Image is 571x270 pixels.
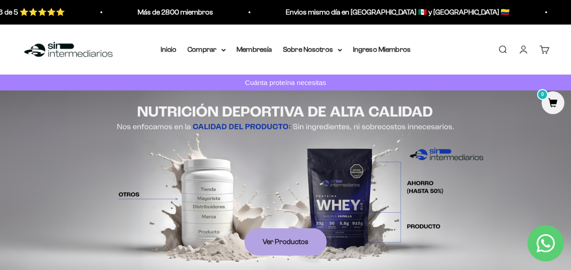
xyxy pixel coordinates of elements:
[161,45,177,53] a: Inicio
[353,45,411,53] a: Ingreso Miembros
[237,45,272,53] a: Membresía
[244,228,327,255] a: Ver Productos
[138,6,213,18] p: Más de 2800 miembros
[188,44,226,55] summary: Comprar
[541,99,564,109] a: 0
[243,77,328,88] p: Cuánta proteína necesitas
[537,89,548,100] mark: 0
[286,6,510,18] p: Envios mismo día en [GEOGRAPHIC_DATA] 🇲🇽 y [GEOGRAPHIC_DATA] 🇨🇴
[283,44,342,55] summary: Sobre Nosotros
